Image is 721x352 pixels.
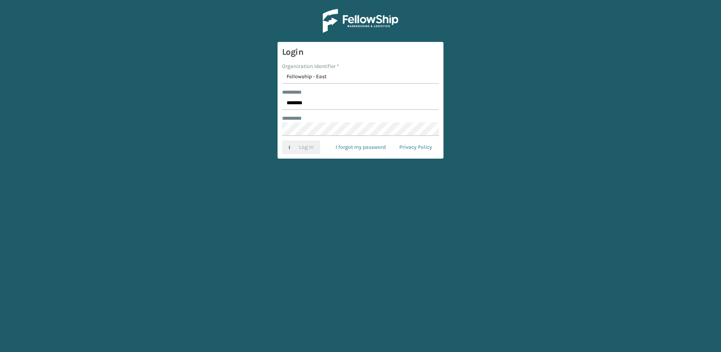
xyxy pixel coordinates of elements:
[329,140,393,154] a: I forgot my password
[282,46,439,58] h3: Login
[393,140,439,154] a: Privacy Policy
[282,62,339,70] label: Organization Identifier
[323,9,398,33] img: Logo
[282,140,320,154] button: Log In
